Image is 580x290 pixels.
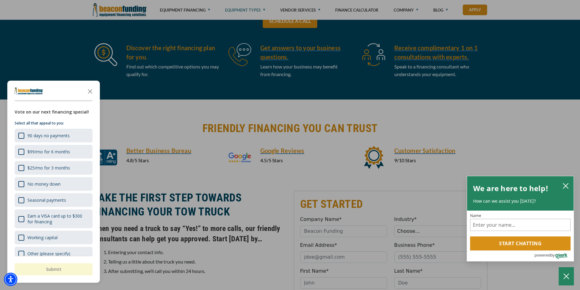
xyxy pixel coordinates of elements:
div: 90 days no payments [15,129,93,142]
h2: We are here to help! [473,182,548,194]
div: Vote on our next financing special! [15,109,93,115]
p: How can we assist you [DATE]? [473,198,568,204]
div: No money down [15,177,93,191]
div: $99/mo for 6 months [27,149,70,155]
span: by [550,251,555,259]
button: Start chatting [470,236,571,250]
input: Name [470,219,571,231]
img: Company logo [15,87,43,95]
button: Close Chatbox [559,267,574,285]
div: Other (please specify) [27,251,70,257]
div: No money down [27,181,61,187]
span: powered [534,251,550,259]
button: Close the survey [84,85,96,97]
div: Earn a VISA card up to $300 for financing [27,213,89,225]
div: Seasonal payments [15,193,93,207]
div: Survey [7,81,100,283]
button: close chatbox [561,181,571,190]
div: Seasonal payments [27,197,66,203]
div: $99/mo for 6 months [15,145,93,159]
div: Working capital [27,235,58,240]
div: $25/mo for 3 months [27,165,70,171]
div: Accessibility Menu [4,273,17,286]
label: Name [470,214,571,218]
p: Select all that appeal to you: [15,120,93,126]
a: Powered by Olark - open in a new tab [534,251,574,261]
div: 90 days no payments [27,133,70,138]
div: olark chatbox [467,176,574,262]
div: $25/mo for 3 months [15,161,93,175]
div: Other (please specify) [15,247,93,260]
div: Earn a VISA card up to $300 for financing [15,209,93,228]
button: Submit [15,263,93,275]
div: Working capital [15,231,93,244]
